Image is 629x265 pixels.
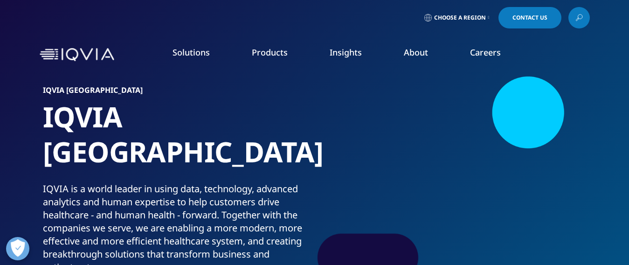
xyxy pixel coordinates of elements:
a: Products [252,47,288,58]
a: Contact Us [498,7,561,28]
a: Insights [330,47,362,58]
a: About [404,47,428,58]
h1: IQVIA [GEOGRAPHIC_DATA] [43,99,311,182]
button: Open Preferences [6,237,29,260]
h6: IQVIA [GEOGRAPHIC_DATA] [43,86,311,99]
span: Choose a Region [434,14,486,21]
img: IQVIA Healthcare Information Technology and Pharma Clinical Research Company [40,48,114,62]
nav: Primary [118,33,590,77]
span: Contact Us [512,15,547,21]
a: Careers [470,47,501,58]
a: Solutions [173,47,210,58]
